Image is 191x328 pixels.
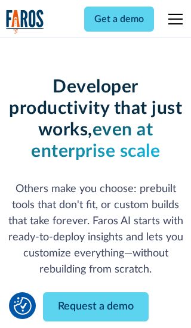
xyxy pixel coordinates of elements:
a: Request a demo [43,292,149,321]
p: Others make you choose: prebuilt tools that don't fit, or custom builds that take forever. Faros ... [6,181,186,278]
img: Revisit consent button [14,297,32,315]
div: menu [161,5,185,33]
img: Logo of the analytics and reporting company Faros. [6,10,44,34]
strong: even at enterprise scale [31,121,160,160]
a: home [6,10,44,34]
strong: Developer productivity that just works, [9,78,182,139]
button: Cookie Settings [14,297,32,315]
a: Get a demo [84,7,154,32]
